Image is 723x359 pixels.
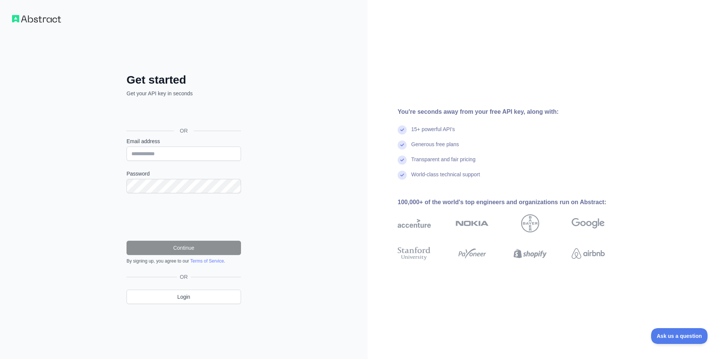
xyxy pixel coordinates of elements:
[398,156,407,165] img: check mark
[190,258,224,264] a: Terms of Service
[398,198,629,207] div: 100,000+ of the world's top engineers and organizations run on Abstract:
[174,127,194,134] span: OR
[127,202,241,232] iframe: reCAPTCHA
[127,170,241,177] label: Password
[651,328,708,344] iframe: Toggle Customer Support
[411,125,455,141] div: 15+ powerful API's
[411,141,459,156] div: Generous free plans
[572,214,605,232] img: google
[127,90,241,97] p: Get your API key in seconds
[177,273,191,281] span: OR
[398,245,431,262] img: stanford university
[123,105,243,122] iframe: Кнопка "Войти с аккаунтом Google"
[127,258,241,264] div: By signing up, you agree to our .
[127,73,241,87] h2: Get started
[456,245,489,262] img: payoneer
[398,107,629,116] div: You're seconds away from your free API key, along with:
[521,214,539,232] img: bayer
[127,241,241,255] button: Continue
[398,125,407,134] img: check mark
[398,171,407,180] img: check mark
[127,290,241,304] a: Login
[411,156,476,171] div: Transparent and fair pricing
[127,137,241,145] label: Email address
[572,245,605,262] img: airbnb
[398,214,431,232] img: accenture
[12,15,61,23] img: Workflow
[514,245,547,262] img: shopify
[456,214,489,232] img: nokia
[411,171,480,186] div: World-class technical support
[398,141,407,150] img: check mark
